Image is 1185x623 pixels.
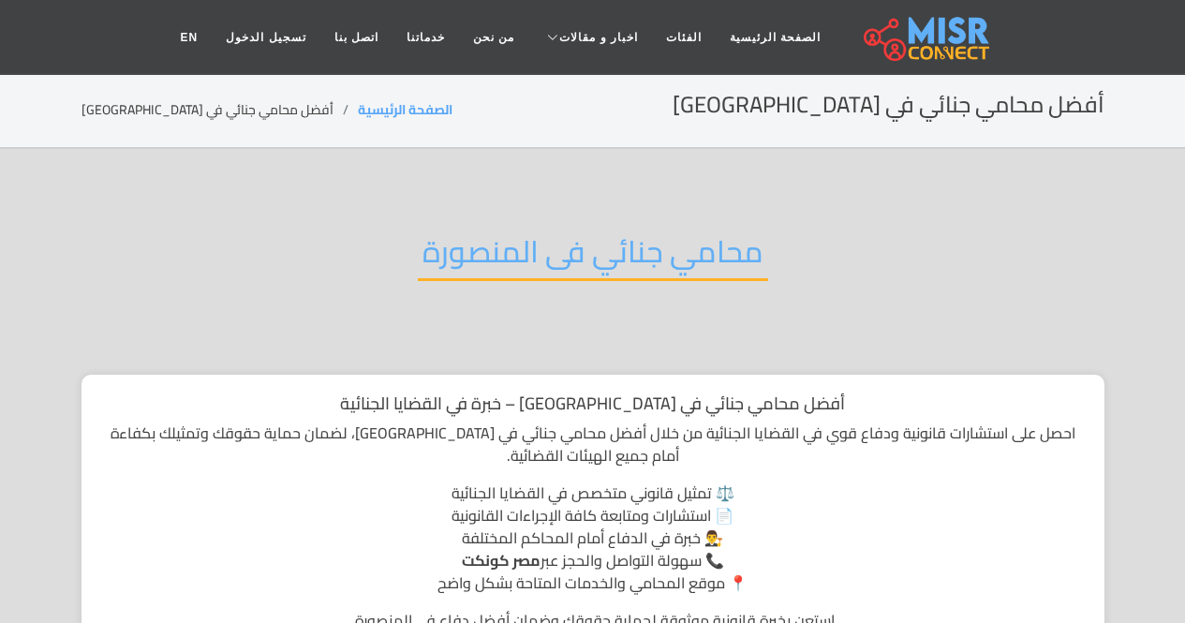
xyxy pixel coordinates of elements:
a: اتصل بنا [320,20,393,55]
a: الصفحة الرئيسية [358,97,452,122]
a: تسجيل الدخول [212,20,319,55]
a: من نحن [459,20,528,55]
li: 👨‍⚖️ خبرة في الدفاع أمام المحاكم المختلفة [100,527,1086,549]
a: EN [167,20,213,55]
li: أفضل محامي جنائي في [GEOGRAPHIC_DATA] [81,100,358,120]
li: 📄 استشارات ومتابعة كافة الإجراءات القانونية [100,504,1086,527]
li: 📞 سهولة التواصل والحجز عبر [100,549,1086,571]
li: 📍 موقع المحامي والخدمات المتاحة بشكل واضح [100,571,1086,594]
h2: أفضل محامي جنائي في [GEOGRAPHIC_DATA] [673,92,1104,119]
strong: مصر كونكت [462,546,541,574]
a: الفئات [652,20,716,55]
a: خدماتنا [393,20,459,55]
h1: أفضل محامي جنائي في [GEOGRAPHIC_DATA] – خبرة في القضايا الجنائية [100,393,1086,414]
a: الصفحة الرئيسية [716,20,835,55]
p: احصل على استشارات قانونية ودفاع قوي في القضايا الجنائية من خلال أفضل محامي جنائي في [GEOGRAPHIC_D... [100,422,1086,467]
img: main.misr_connect [864,14,989,61]
a: اخبار و مقالات [528,20,652,55]
li: ⚖️ تمثيل قانوني متخصص في القضايا الجنائية [100,482,1086,504]
span: اخبار و مقالات [559,29,638,46]
h2: محامي جنائي فى المنصورة [418,233,768,281]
